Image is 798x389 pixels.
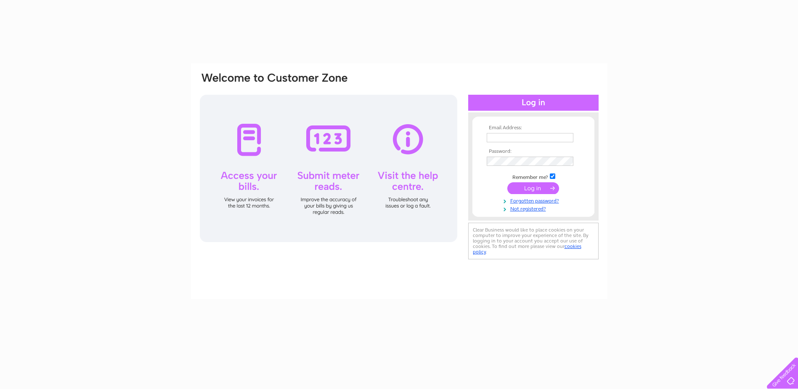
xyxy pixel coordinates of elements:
[485,149,582,155] th: Password:
[485,125,582,131] th: Email Address:
[487,196,582,204] a: Forgotten password?
[487,204,582,212] a: Not registered?
[507,182,559,194] input: Submit
[485,172,582,181] td: Remember me?
[473,243,581,255] a: cookies policy
[468,223,599,259] div: Clear Business would like to place cookies on your computer to improve your experience of the sit...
